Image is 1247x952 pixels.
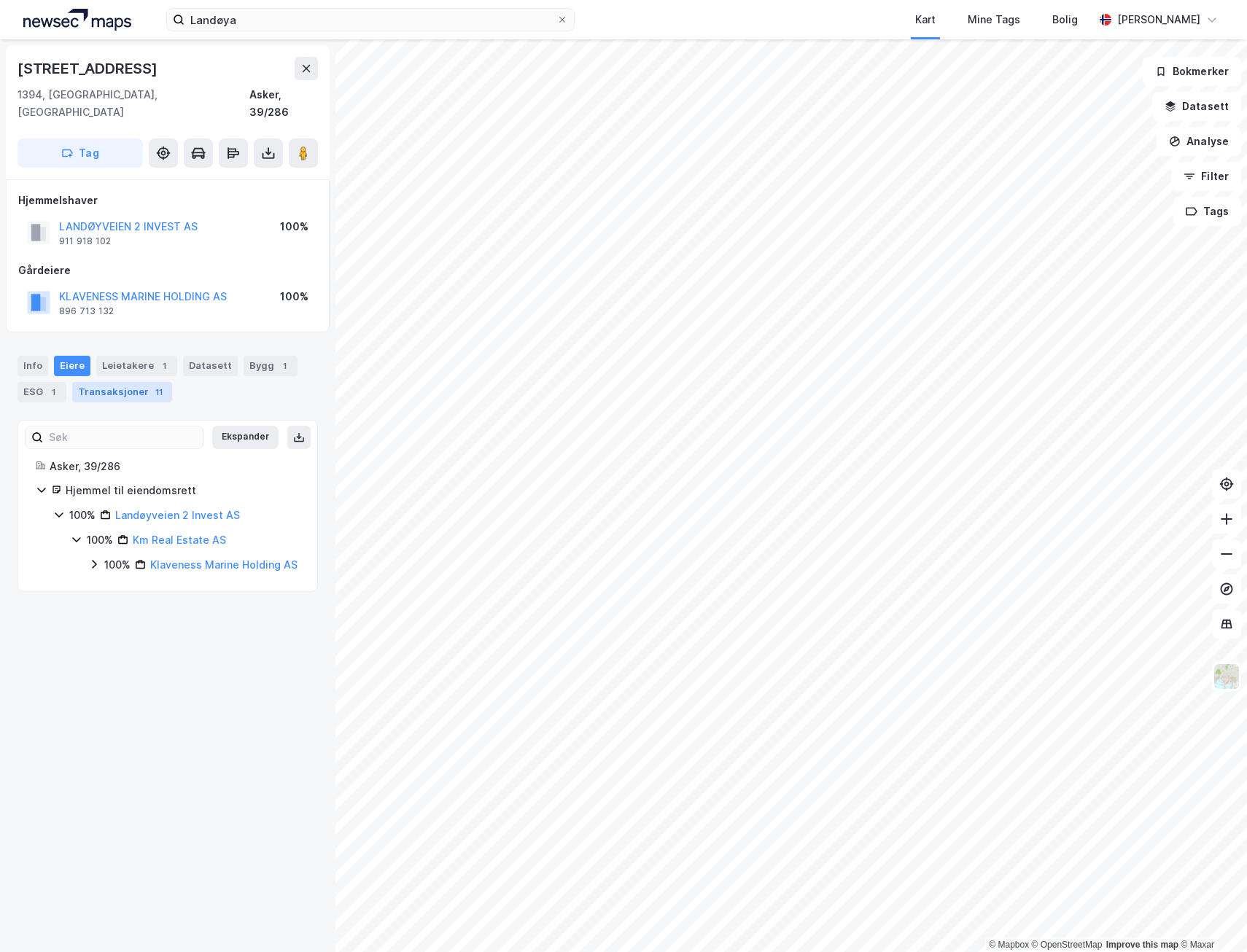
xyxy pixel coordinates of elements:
[18,86,249,121] div: 1394, [GEOGRAPHIC_DATA], [GEOGRAPHIC_DATA]
[1143,57,1241,86] button: Bokmerker
[968,11,1020,28] div: Mine Tags
[1171,162,1241,191] button: Filter
[54,356,90,376] div: Eiere
[23,9,131,31] img: logo.a4113a55bc3d86da70a041830d287a7e.svg
[96,356,177,376] div: Leietakere
[184,9,556,31] input: Søk på adresse, matrikkel, gårdeiere, leietakere eller personer
[18,57,160,80] div: [STREET_ADDRESS]
[212,426,279,449] button: Ekspander
[915,11,936,28] div: Kart
[69,507,96,524] div: 100%
[115,509,240,521] a: Landøyveien 2 Invest AS
[280,288,308,305] div: 100%
[50,458,300,475] div: Asker, 39/286
[277,359,292,373] div: 1
[18,138,143,168] button: Tag
[133,534,226,546] a: Km Real Estate AS
[18,262,317,279] div: Gårdeiere
[1032,940,1103,950] a: OpenStreetMap
[1052,11,1078,28] div: Bolig
[244,356,298,376] div: Bygg
[1152,92,1241,121] button: Datasett
[87,531,113,549] div: 100%
[18,356,48,376] div: Info
[989,940,1029,950] a: Mapbox
[280,218,308,235] div: 100%
[18,382,66,402] div: ESG
[1213,663,1240,690] img: Z
[66,482,300,499] div: Hjemmel til eiendomsrett
[59,305,114,317] div: 896 713 132
[1106,940,1178,950] a: Improve this map
[46,385,61,399] div: 1
[43,426,203,448] input: Søk
[152,385,166,399] div: 11
[249,86,318,121] div: Asker, 39/286
[18,192,317,209] div: Hjemmelshaver
[1157,127,1241,156] button: Analyse
[1117,11,1200,28] div: [PERSON_NAME]
[72,382,172,402] div: Transaksjoner
[59,235,111,247] div: 911 918 102
[1174,882,1247,952] iframe: Chat Widget
[157,359,171,373] div: 1
[1173,197,1241,226] button: Tags
[104,556,131,574] div: 100%
[183,356,238,376] div: Datasett
[150,558,298,571] a: Klaveness Marine Holding AS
